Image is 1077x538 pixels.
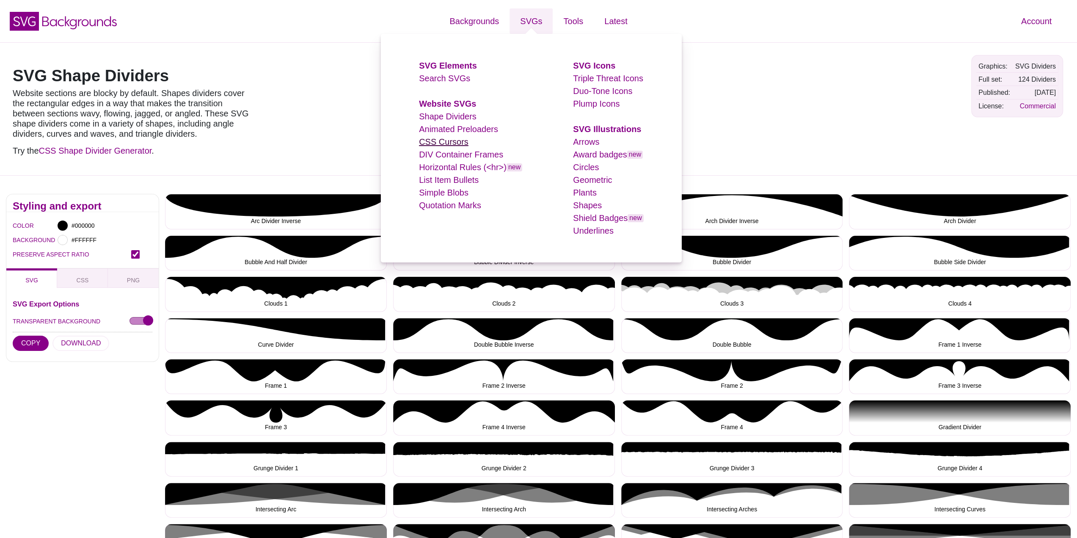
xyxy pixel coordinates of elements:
button: Frame 3 [165,400,387,435]
a: Latest [594,8,638,34]
a: List Item Bullets [419,175,479,185]
span: new [627,151,643,159]
button: Clouds 2 [393,277,615,312]
a: Plump Icons [573,99,620,108]
button: Curve Divider [165,318,387,353]
a: Underlines [573,226,614,235]
h2: Styling and export [13,203,152,210]
button: Frame 2 [621,359,843,394]
span: CSS [77,277,89,284]
a: SVG Icons [573,61,615,70]
a: Arrows [573,137,599,146]
button: Clouds 1 [165,277,387,312]
button: Frame 3 Inverse [849,359,1071,394]
label: TRANSPARENT BACKGROUND [13,316,100,327]
label: BACKGROUND [13,235,23,246]
button: Gradient Divider [849,400,1071,435]
a: Tools [553,8,594,34]
a: Simple Blobs [419,188,468,197]
button: Intersecting Arc [165,483,387,518]
label: PRESERVE ASPECT RATIO [13,249,131,260]
a: Website SVGs [419,99,476,108]
a: Triple Threat Icons [573,74,643,83]
td: SVG Dividers [1013,60,1058,72]
button: Frame 1 Inverse [849,318,1071,353]
a: DIV Container Frames [419,150,503,159]
a: Backgrounds [439,8,510,34]
a: CSS Cursors [419,137,468,146]
a: Shapes [573,201,602,210]
a: Quotation Marks [419,201,481,210]
label: COLOR [13,220,23,231]
button: Frame 2 Inverse [393,359,615,394]
a: SVG Illustrations [573,124,641,134]
a: SVGs [510,8,553,34]
a: Award badgesnew [573,150,643,159]
button: Grunge Divider 1 [165,442,387,477]
button: Arch Divider Inverse [621,194,843,229]
button: Bubble Side Divider [849,236,1071,270]
h1: SVG Shape Dividers [13,68,254,84]
a: Plants [573,188,597,197]
button: Bubble Divider [621,236,843,270]
a: Account [1011,8,1062,34]
button: Grunge Divider 2 [393,442,615,477]
button: Intersecting Arches [621,483,843,518]
button: Grunge Divider 3 [621,442,843,477]
button: Intersecting Arch [393,483,615,518]
td: License: [976,100,1012,112]
td: Published: [976,86,1012,99]
button: PNG [108,268,159,288]
span: new [507,163,522,171]
button: Arch Divider [849,194,1071,229]
button: Frame 1 [165,359,387,394]
p: Try the . [13,146,254,156]
button: Frame 4 Inverse [393,400,615,435]
button: Bubble And Half Divider [165,236,387,270]
a: Commercial [1019,102,1055,110]
h3: SVG Export Options [13,301,152,307]
button: Double Bubble [621,318,843,353]
a: Shape Dividers [419,112,477,121]
span: new [628,214,643,222]
span: PNG [127,277,140,284]
a: Circles [573,163,599,172]
td: 124 Dividers [1013,73,1058,86]
button: CSS [57,268,108,288]
button: Intersecting Curves [849,483,1071,518]
a: Geometric [573,175,612,185]
button: Clouds 4 [849,277,1071,312]
td: Full set: [976,73,1012,86]
button: Grunge Divider 4 [849,442,1071,477]
button: Arc Divider Inverse [165,194,387,229]
a: Search SVGs [419,74,470,83]
a: Shield Badgesnew [573,213,643,223]
button: DOWNLOAD [52,336,109,351]
a: Animated Preloaders [419,124,498,134]
button: Double Bubble Inverse [393,318,615,353]
a: Horizontal Rules (<hr>)new [419,163,522,172]
p: Website sections are blocky by default. Shapes dividers cover the rectangular edges in a way that... [13,88,254,139]
td: Graphics: [976,60,1012,72]
a: SVG Elements [419,61,477,70]
button: COPY [13,336,49,351]
td: [DATE] [1013,86,1058,99]
button: Frame 4 [621,400,843,435]
button: Clouds 3 [621,277,843,312]
a: CSS Shape Divider Generator [39,146,152,155]
a: Duo-Tone Icons [573,86,632,96]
